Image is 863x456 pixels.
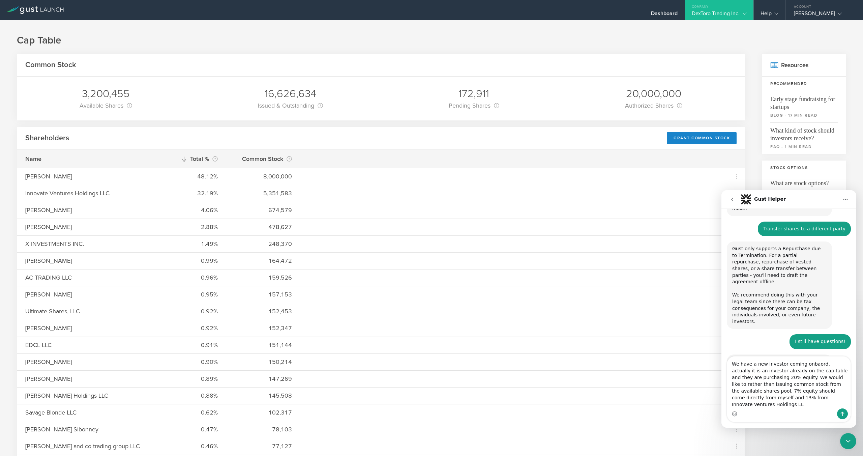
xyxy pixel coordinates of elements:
div: Dashboard [651,10,678,20]
div: [PERSON_NAME] [25,374,143,383]
div: DexToro Trading Inc. [692,10,747,20]
div: [PERSON_NAME] Sibonney [25,425,143,434]
div: 0.91% [160,341,218,349]
div: 0.92% [160,324,218,333]
span: What are stock options? [770,175,838,187]
h2: Shareholders [25,133,69,143]
div: 248,370 [235,239,292,248]
div: [PERSON_NAME] [25,256,143,265]
div: 32.19% [160,189,218,198]
div: 0.46% [160,442,218,451]
div: Available Shares [80,101,132,110]
div: 0.62% [160,408,218,417]
div: Help [761,10,778,20]
div: 152,453 [235,307,292,316]
div: [PERSON_NAME] [25,324,143,333]
div: 0.89% [160,374,218,383]
small: blog - 17 min read [770,112,838,118]
h1: Cap Table [17,34,846,47]
div: 3,200,455 [80,87,132,101]
a: What are stock options?faq - 3 min read [762,175,846,199]
div: 48.12% [160,172,218,181]
div: [PERSON_NAME] [25,290,143,299]
div: 150,214 [235,358,292,366]
h3: Stock Options [762,161,846,175]
div: 8,000,000 [235,172,292,181]
div: 78,103 [235,425,292,434]
div: 157,153 [235,290,292,299]
div: Pending Shares [449,101,499,110]
div: 159,526 [235,273,292,282]
div: 0.92% [160,307,218,316]
div: 2.88% [160,223,218,231]
a: Early stage fundraising for startupsblog - 17 min read [762,91,846,122]
div: [PERSON_NAME] [25,223,143,231]
div: 102,317 [235,408,292,417]
div: 77,127 [235,442,292,451]
a: What kind of stock should investors receive?faq - 1 min read [762,122,846,154]
iframe: To enrich screen reader interactions, please activate Accessibility in Grammarly extension settings [721,190,856,428]
div: 164,472 [235,256,292,265]
h2: Resources [762,54,846,77]
div: Authorized Shares [625,101,682,110]
div: Name [25,154,143,163]
div: AC TRADING LLC [25,273,143,282]
div: X INVESTMENTS INC. [25,239,143,248]
div: 0.96% [160,273,218,282]
small: faq - 3 min read [770,189,838,195]
iframe: To enrich screen reader interactions, please activate Accessibility in Grammarly extension settings [840,433,856,449]
div: [PERSON_NAME] Holdings LLC [25,391,143,400]
div: 0.47% [160,425,218,434]
small: faq - 1 min read [770,144,838,150]
div: 478,627 [235,223,292,231]
div: [PERSON_NAME] [25,358,143,366]
div: 147,269 [235,374,292,383]
div: Issued & Outstanding [258,101,323,110]
h2: Common Stock [25,60,76,70]
div: 0.99% [160,256,218,265]
div: 5,351,583 [235,189,292,198]
div: 4.06% [160,206,218,215]
div: 0.95% [160,290,218,299]
div: Common Stock [235,154,292,164]
div: EDCL LLC [25,341,143,349]
div: [PERSON_NAME] [794,10,851,20]
div: 151,144 [235,341,292,349]
h3: Recommended [762,77,846,91]
div: Ultimate Shares, LLC [25,307,143,316]
div: [PERSON_NAME] [25,172,143,181]
div: 16,626,634 [258,87,323,101]
div: 0.88% [160,391,218,400]
div: 20,000,000 [625,87,682,101]
div: Total % [160,154,218,164]
div: [PERSON_NAME] [25,206,143,215]
span: Early stage fundraising for startups [770,91,838,111]
div: Savage Blonde LLC [25,408,143,417]
span: What kind of stock should investors receive? [770,122,838,142]
div: Innovate Ventures Holdings LLC [25,189,143,198]
div: 0.90% [160,358,218,366]
div: 1.49% [160,239,218,248]
div: 172,911 [449,87,499,101]
div: 674,579 [235,206,292,215]
div: Grant Common Stock [667,132,737,144]
div: 152,347 [235,324,292,333]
